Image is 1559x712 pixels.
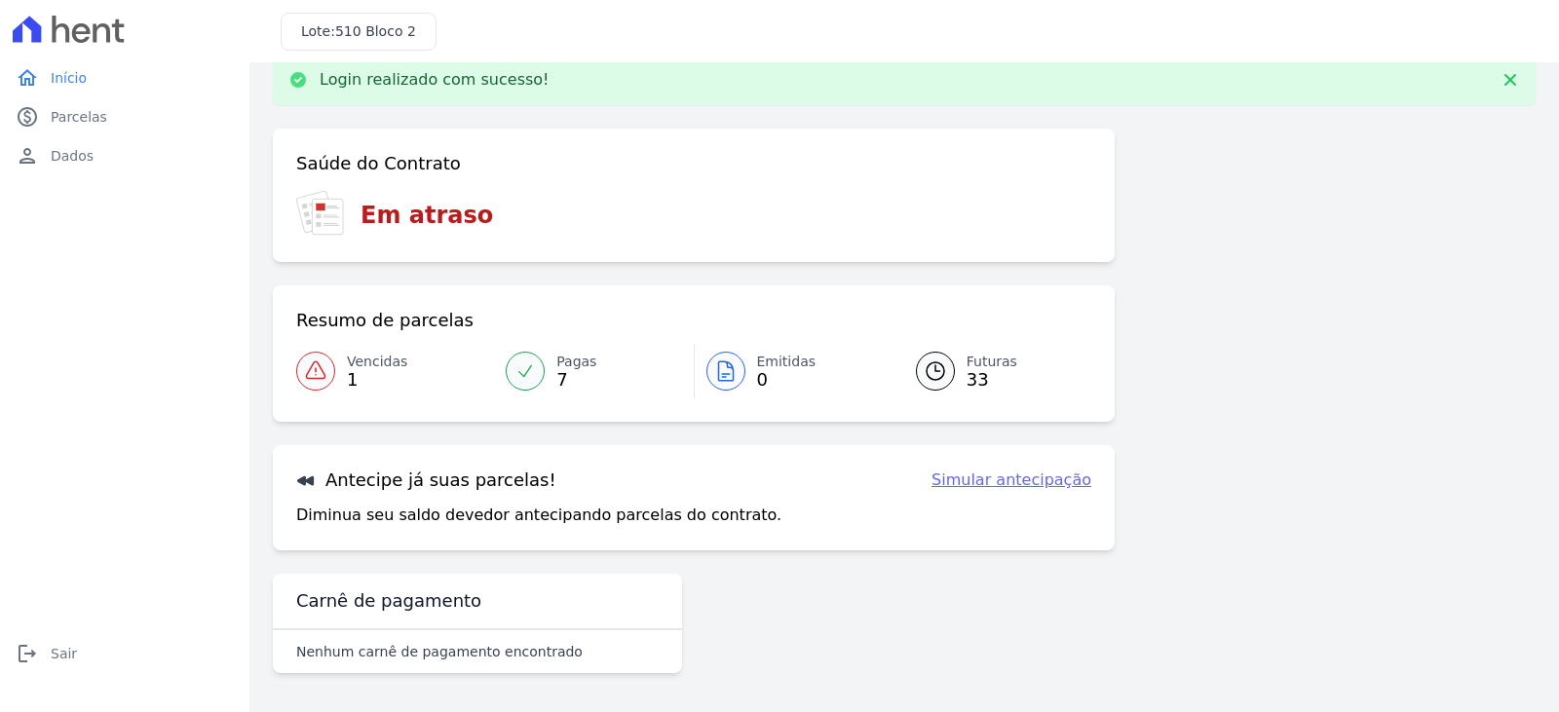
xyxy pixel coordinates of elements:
[296,589,481,613] h3: Carnê de pagamento
[494,344,693,398] a: Pagas 7
[16,66,39,90] i: home
[301,21,416,42] h3: Lote:
[335,23,416,39] span: 510 Bloco 2
[8,634,242,673] a: logoutSair
[296,468,556,492] h3: Antecipe já suas parcelas!
[51,68,87,88] span: Início
[932,468,1091,492] a: Simular antecipação
[361,198,493,233] h3: Em atraso
[893,344,1091,398] a: Futuras 33
[296,344,494,398] a: Vencidas 1
[8,58,242,97] a: homeInício
[556,352,596,372] span: Pagas
[296,642,583,661] p: Nenhum carnê de pagamento encontrado
[967,352,1017,372] span: Futuras
[296,504,781,527] p: Diminua seu saldo devedor antecipando parcelas do contrato.
[347,372,407,388] span: 1
[967,372,1017,388] span: 33
[695,344,893,398] a: Emitidas 0
[320,70,550,90] p: Login realizado com sucesso!
[16,105,39,129] i: paid
[8,97,242,136] a: paidParcelas
[16,144,39,168] i: person
[8,136,242,175] a: personDados
[51,146,94,166] span: Dados
[296,152,461,175] h3: Saúde do Contrato
[51,644,77,663] span: Sair
[296,309,474,332] h3: Resumo de parcelas
[757,372,817,388] span: 0
[556,372,596,388] span: 7
[16,642,39,665] i: logout
[757,352,817,372] span: Emitidas
[51,107,107,127] span: Parcelas
[347,352,407,372] span: Vencidas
